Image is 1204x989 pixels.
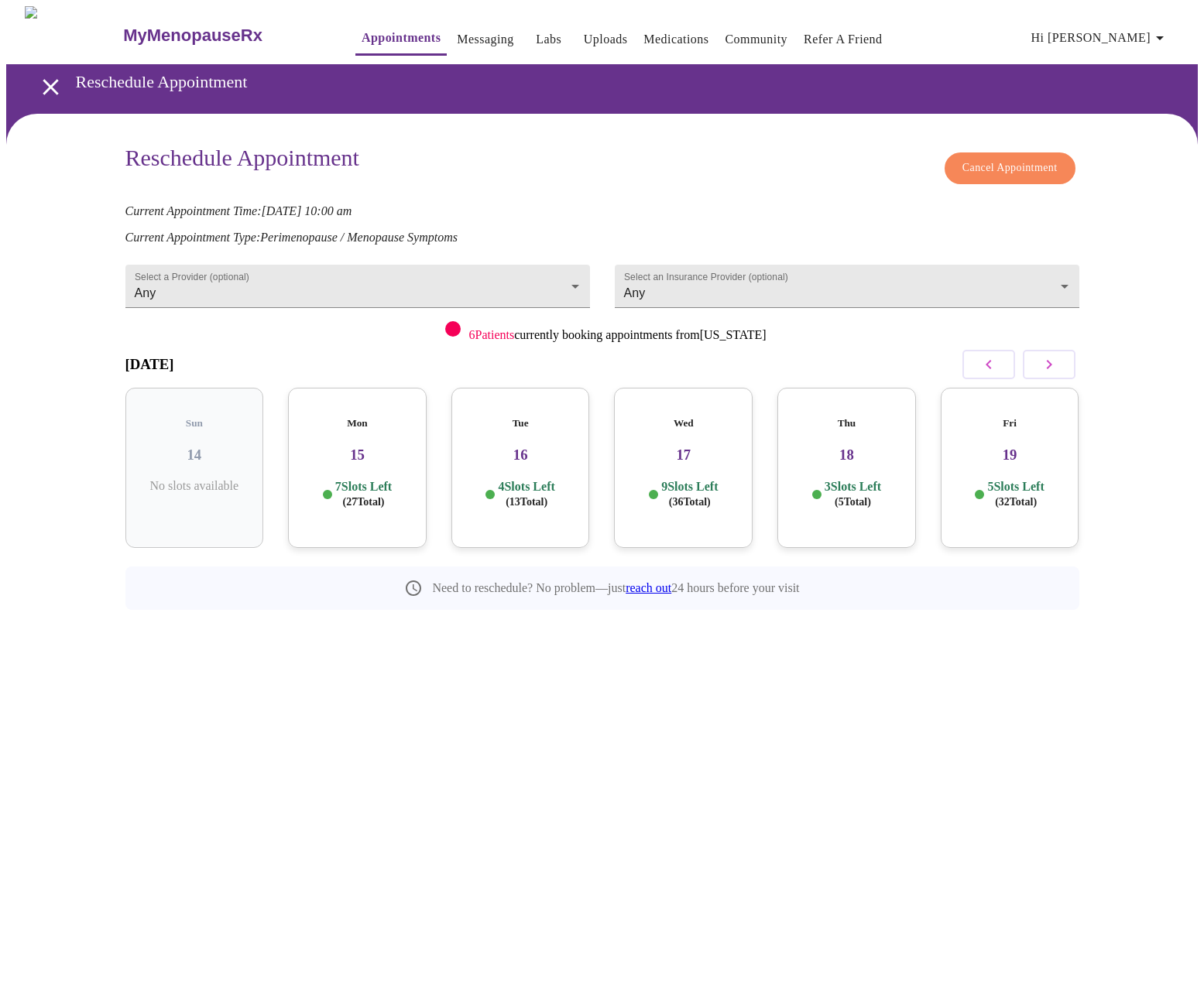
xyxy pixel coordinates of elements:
img: MyMenopauseRx Logo [25,6,122,64]
h3: 19 [953,447,1067,464]
a: Medications [643,29,708,50]
a: reach out [626,581,671,594]
button: Appointments [355,22,447,56]
h3: 16 [464,447,578,464]
a: Labs [536,29,561,50]
p: 4 Slots Left [498,479,554,509]
button: open drawer [28,64,74,110]
p: No slots available [138,479,252,493]
a: Uploads [584,29,628,50]
a: MyMenopauseRx [122,9,324,63]
h3: Reschedule Appointment [125,145,359,176]
div: Any [615,265,1079,308]
h5: Sun [138,417,252,429]
p: 9 Slots Left [661,479,718,509]
a: Refer a Friend [804,29,883,50]
h5: Wed [626,417,740,429]
h5: Tue [464,417,578,429]
h3: MyMenopauseRx [123,26,262,46]
h3: Reschedule Appointment [76,72,1118,92]
span: ( 13 Total) [506,496,547,508]
span: Cancel Appointment [962,159,1058,178]
p: 7 Slots Left [335,479,392,509]
a: Appointments [362,27,441,49]
span: ( 27 Total) [343,496,385,508]
h3: 15 [300,447,414,464]
button: Medications [637,24,715,55]
a: Messaging [457,29,513,50]
h3: [DATE] [125,356,174,373]
em: Current Appointment Time: [DATE] 10:00 am [125,204,352,217]
h3: 17 [626,447,740,464]
h5: Mon [300,417,414,429]
span: ( 32 Total) [995,496,1037,508]
div: Any [125,265,590,308]
button: Hi [PERSON_NAME] [1025,22,1175,53]
a: Community [725,29,787,50]
p: Need to reschedule? No problem—just 24 hours before your visit [432,581,799,595]
button: Refer a Friend [798,24,889,55]
span: 6 Patients [468,328,514,341]
button: Labs [524,24,574,55]
p: currently booking appointments from [US_STATE] [468,328,766,342]
h3: 18 [790,447,904,464]
button: Uploads [578,24,634,55]
button: Messaging [451,24,520,55]
span: ( 5 Total) [835,496,871,508]
span: Hi [PERSON_NAME] [1031,27,1169,49]
button: Community [719,24,794,55]
h3: 14 [138,447,252,464]
span: ( 36 Total) [669,496,711,508]
p: 5 Slots Left [987,479,1044,509]
h5: Fri [953,417,1067,429]
button: Cancel Appointment [945,152,1075,184]
p: 3 Slots Left [825,479,881,509]
h5: Thu [790,417,904,429]
em: Current Appointment Type: Perimenopause / Menopause Symptoms [125,231,458,244]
